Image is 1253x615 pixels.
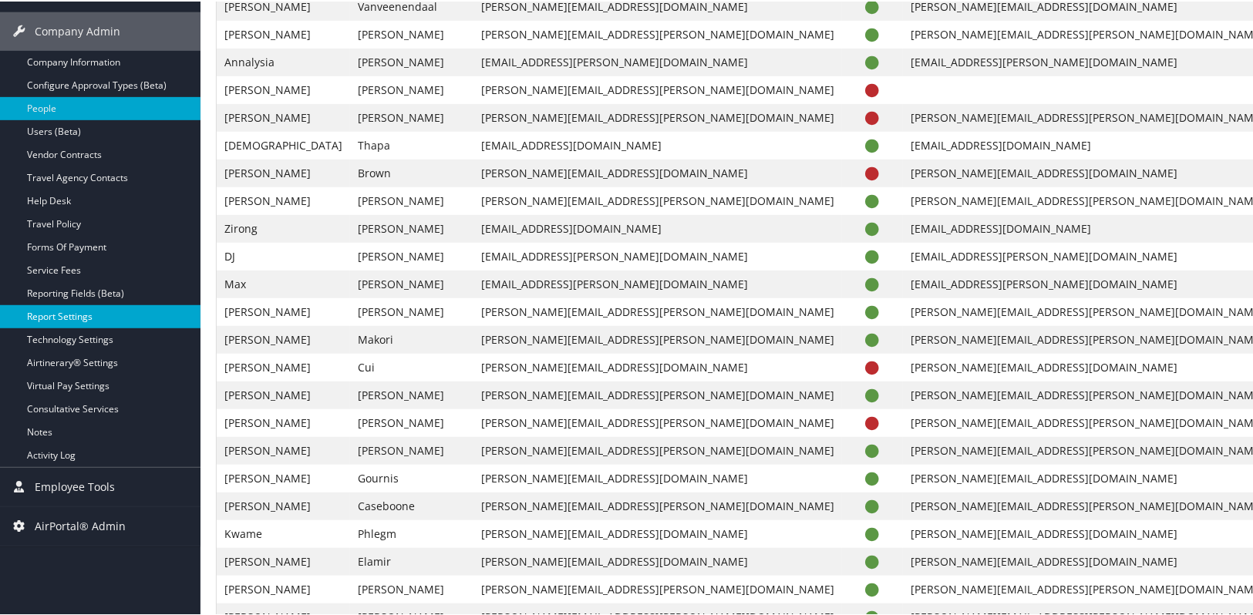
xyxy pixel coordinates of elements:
td: [PERSON_NAME][EMAIL_ADDRESS][PERSON_NAME][DOMAIN_NAME] [473,324,842,352]
td: [PERSON_NAME] [217,574,350,602]
td: [PERSON_NAME] [217,19,350,47]
td: [PERSON_NAME][EMAIL_ADDRESS][DOMAIN_NAME] [473,519,842,546]
td: [PERSON_NAME] [217,324,350,352]
td: Makori [350,324,473,352]
td: [PERSON_NAME][EMAIL_ADDRESS][PERSON_NAME][DOMAIN_NAME] [473,380,842,408]
td: [PERSON_NAME] [217,408,350,435]
td: [PERSON_NAME][EMAIL_ADDRESS][DOMAIN_NAME] [473,158,842,186]
td: [PERSON_NAME] [217,546,350,574]
td: [PERSON_NAME] [350,19,473,47]
td: Kwame [217,519,350,546]
td: Max [217,269,350,297]
td: [PERSON_NAME] [350,241,473,269]
td: Annalysia [217,47,350,75]
td: [EMAIL_ADDRESS][DOMAIN_NAME] [473,130,842,158]
td: [PERSON_NAME][EMAIL_ADDRESS][PERSON_NAME][DOMAIN_NAME] [473,408,842,435]
td: [PERSON_NAME][EMAIL_ADDRESS][DOMAIN_NAME] [473,546,842,574]
span: AirPortal® Admin [35,506,126,544]
td: Thapa [350,130,473,158]
td: [PERSON_NAME] [217,380,350,408]
td: DJ [217,241,350,269]
td: [PERSON_NAME] [217,186,350,213]
td: [PERSON_NAME][EMAIL_ADDRESS][PERSON_NAME][DOMAIN_NAME] [473,102,842,130]
td: [PERSON_NAME][EMAIL_ADDRESS][PERSON_NAME][DOMAIN_NAME] [473,19,842,47]
td: [PERSON_NAME][EMAIL_ADDRESS][PERSON_NAME][DOMAIN_NAME] [473,186,842,213]
td: [PERSON_NAME][EMAIL_ADDRESS][DOMAIN_NAME] [473,463,842,491]
td: [PERSON_NAME] [350,75,473,102]
td: [EMAIL_ADDRESS][PERSON_NAME][DOMAIN_NAME] [473,47,842,75]
td: [PERSON_NAME] [350,47,473,75]
td: Brown [350,158,473,186]
td: [PERSON_NAME] [350,186,473,213]
td: [PERSON_NAME] [350,213,473,241]
td: [PERSON_NAME] [217,463,350,491]
td: [EMAIL_ADDRESS][PERSON_NAME][DOMAIN_NAME] [473,269,842,297]
td: [PERSON_NAME] [217,491,350,519]
td: [DEMOGRAPHIC_DATA] [217,130,350,158]
span: Employee Tools [35,466,115,505]
td: [PERSON_NAME] [350,380,473,408]
td: [PERSON_NAME][EMAIL_ADDRESS][PERSON_NAME][DOMAIN_NAME] [473,75,842,102]
td: [PERSON_NAME] [350,102,473,130]
td: [PERSON_NAME][EMAIL_ADDRESS][PERSON_NAME][DOMAIN_NAME] [473,435,842,463]
td: Phlegm [350,519,473,546]
td: [PERSON_NAME][EMAIL_ADDRESS][PERSON_NAME][DOMAIN_NAME] [473,574,842,602]
td: Caseboone [350,491,473,519]
td: [PERSON_NAME] [217,102,350,130]
td: Gournis [350,463,473,491]
td: [PERSON_NAME][EMAIL_ADDRESS][DOMAIN_NAME] [473,352,842,380]
td: Zirong [217,213,350,241]
td: [EMAIL_ADDRESS][DOMAIN_NAME] [473,213,842,241]
td: [PERSON_NAME] [217,75,350,102]
td: [PERSON_NAME] [217,158,350,186]
td: [PERSON_NAME] [350,435,473,463]
td: [PERSON_NAME] [217,297,350,324]
td: [PERSON_NAME] [350,297,473,324]
td: [PERSON_NAME][EMAIL_ADDRESS][PERSON_NAME][DOMAIN_NAME] [473,297,842,324]
td: Cui [350,352,473,380]
td: [EMAIL_ADDRESS][PERSON_NAME][DOMAIN_NAME] [473,241,842,269]
span: Company Admin [35,11,120,49]
td: Elamir [350,546,473,574]
td: [PERSON_NAME][EMAIL_ADDRESS][PERSON_NAME][DOMAIN_NAME] [473,491,842,519]
td: [PERSON_NAME] [350,574,473,602]
td: [PERSON_NAME] [350,408,473,435]
td: [PERSON_NAME] [350,269,473,297]
td: [PERSON_NAME] [217,435,350,463]
td: [PERSON_NAME] [217,352,350,380]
